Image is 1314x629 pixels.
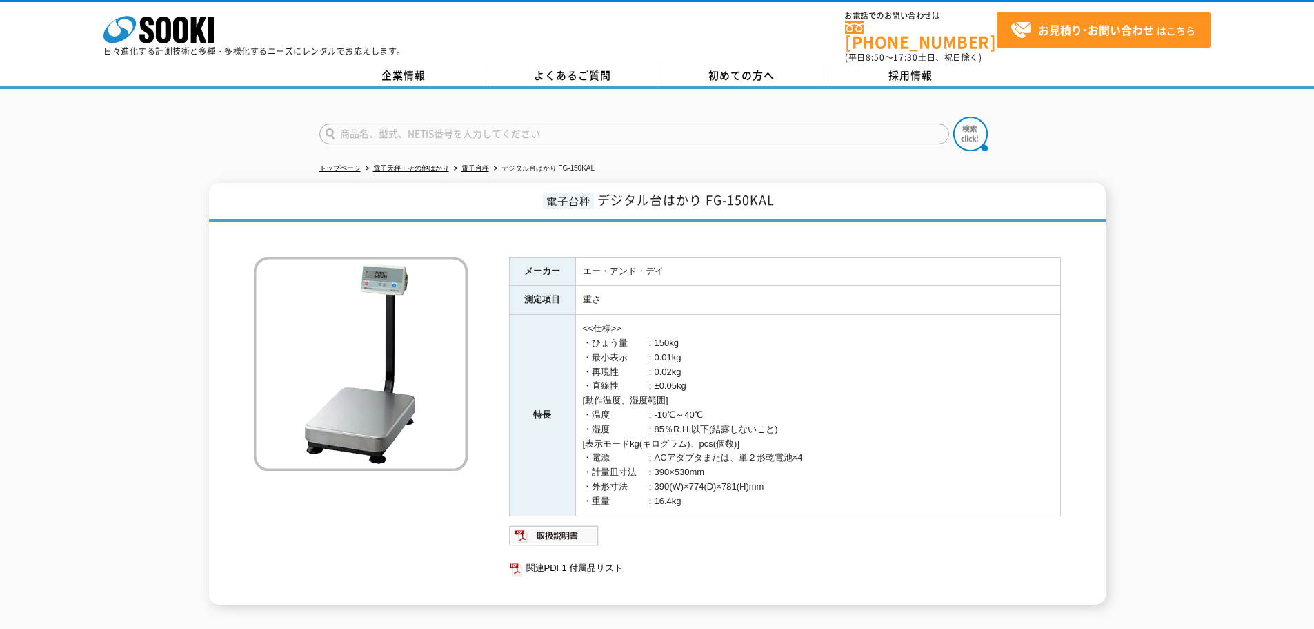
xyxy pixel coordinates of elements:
span: 電子台秤 [543,193,594,209]
span: お電話でのお問い合わせは [845,12,997,20]
td: エー・アンド・デイ [575,257,1060,286]
a: 企業情報 [319,66,488,86]
strong: お見積り･お問い合わせ [1038,21,1154,38]
a: 関連PDF1 付属品リスト [509,559,1061,577]
a: よくあるご質問 [488,66,657,86]
span: 8:50 [866,51,885,64]
a: [PHONE_NUMBER] [845,21,997,50]
img: 取扱説明書 [509,525,599,547]
input: 商品名、型式、NETIS番号を入力してください [319,124,949,144]
span: デジタル台はかり FG-150KAL [597,191,775,209]
img: btn_search.png [953,117,988,151]
a: 電子天秤・その他はかり [373,164,449,172]
td: 重さ [575,286,1060,315]
p: 日々進化する計測技術と多種・多様化するニーズにレンタルでお応えします。 [103,47,406,55]
a: お見積り･お問い合わせはこちら [997,12,1211,48]
th: 特長 [509,315,575,516]
span: (平日 ～ 土日、祝日除く) [845,51,982,64]
span: 初めての方へ [708,68,775,83]
td: <<仕様>> ・ひょう量 ：150kg ・最小表示 ：0.01kg ・再現性 ：0.02kg ・直線性 ：±0.05kg [動作温度、湿度範囲] ・温度 ：-10℃～40℃ ・湿度 ：85％R.... [575,315,1060,516]
th: 測定項目 [509,286,575,315]
a: トップページ [319,164,361,172]
a: 初めての方へ [657,66,826,86]
li: デジタル台はかり FG-150KAL [491,162,595,176]
span: 17:30 [893,51,918,64]
img: デジタル台はかり FG-150KAL [254,257,468,471]
span: はこちら [1011,20,1195,41]
a: 採用情報 [826,66,995,86]
a: 電子台秤 [461,164,489,172]
th: メーカー [509,257,575,286]
a: 取扱説明書 [509,534,599,544]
